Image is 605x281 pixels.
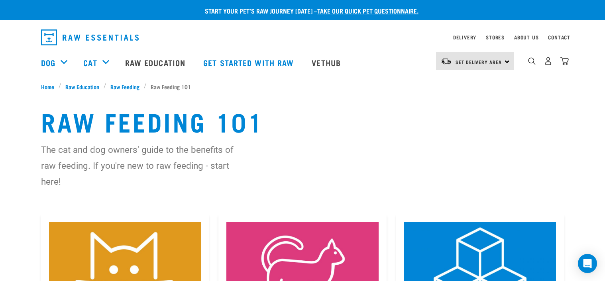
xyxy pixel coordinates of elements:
[304,47,351,78] a: Vethub
[195,47,304,78] a: Get started with Raw
[41,82,59,91] a: Home
[83,57,97,68] a: Cat
[548,36,570,39] a: Contact
[117,47,195,78] a: Raw Education
[41,29,139,45] img: Raw Essentials Logo
[65,82,99,91] span: Raw Education
[544,57,552,65] img: user.png
[35,26,570,49] nav: dropdown navigation
[453,36,476,39] a: Delivery
[528,57,536,65] img: home-icon-1@2x.png
[41,82,54,91] span: Home
[110,82,139,91] span: Raw Feeding
[41,142,250,189] p: The cat and dog owners' guide to the benefits of raw feeding. If you're new to raw feeding - star...
[106,82,144,91] a: Raw Feeding
[41,57,55,68] a: Dog
[560,57,569,65] img: home-icon@2x.png
[61,82,104,91] a: Raw Education
[456,60,502,63] span: Set Delivery Area
[578,254,597,273] div: Open Intercom Messenger
[41,82,564,91] nav: breadcrumbs
[486,36,505,39] a: Stores
[514,36,538,39] a: About Us
[441,58,452,65] img: van-moving.png
[317,9,418,12] a: take our quick pet questionnaire.
[41,107,564,135] h1: Raw Feeding 101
